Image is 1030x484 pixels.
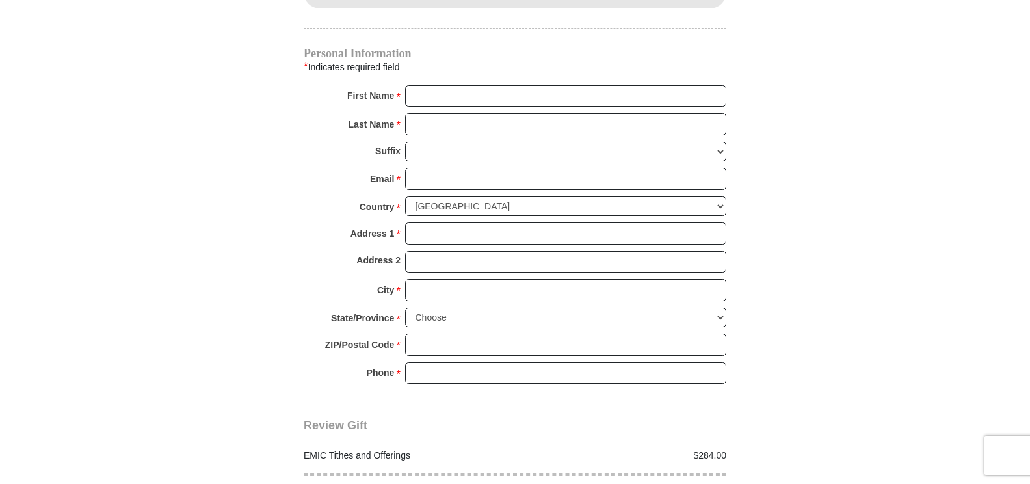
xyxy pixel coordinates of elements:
strong: City [377,281,394,299]
strong: Phone [367,364,395,382]
div: Indicates required field [304,59,726,75]
strong: Last Name [349,115,395,133]
strong: Country [360,198,395,216]
strong: Email [370,170,394,188]
strong: State/Province [331,309,394,327]
strong: Suffix [375,142,401,160]
span: Review Gift [304,419,367,432]
strong: First Name [347,87,394,105]
div: EMIC Tithes and Offerings [297,449,516,463]
strong: Address 1 [350,224,395,243]
h4: Personal Information [304,48,726,59]
div: $284.00 [515,449,733,463]
strong: Address 2 [356,251,401,269]
strong: ZIP/Postal Code [325,336,395,354]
